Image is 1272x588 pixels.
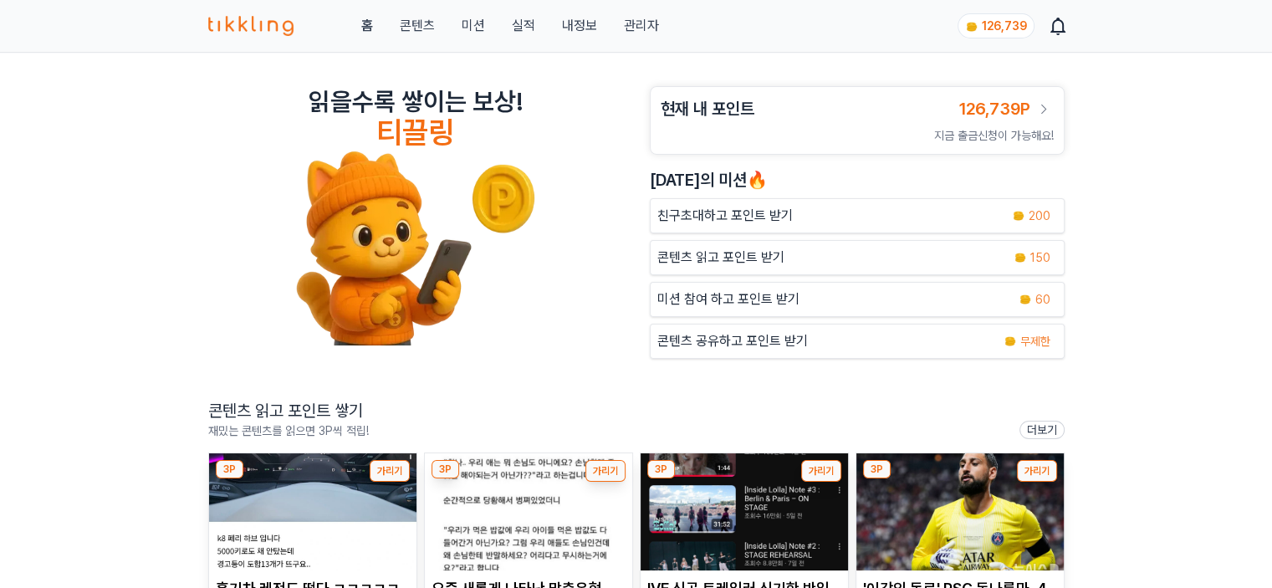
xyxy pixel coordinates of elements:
span: 무제한 [1020,333,1050,350]
div: 3P [216,460,243,478]
a: 콘텐츠 읽고 포인트 받기 coin 150 [650,240,1065,275]
h2: 콘텐츠 읽고 포인트 쌓기 [208,399,369,422]
a: 더보기 [1019,421,1065,439]
a: coin 126,739 [958,13,1031,38]
button: 가리기 [585,460,626,482]
span: 126,739 [982,19,1027,33]
h4: 티끌링 [376,116,454,150]
button: 친구초대하고 포인트 받기 coin 200 [650,198,1065,233]
p: 재밌는 콘텐츠를 읽으면 3P씩 적립! [208,422,369,439]
a: 콘텐츠 [399,16,434,36]
img: coin [1014,251,1027,264]
button: 가리기 [370,460,410,482]
img: coin [1019,293,1032,306]
span: 60 [1035,291,1050,308]
div: 3P [647,460,675,478]
img: coin [965,20,978,33]
span: 126,739P [959,99,1030,119]
img: 요즘 새롭게 나타난 맘충유형 [425,453,632,570]
span: 150 [1030,249,1050,266]
img: IVE 신곡 트레일러 신기한 반일논란 [641,453,848,570]
a: 126,739P [959,97,1054,120]
p: 미션 참여 하고 포인트 받기 [657,289,799,309]
h2: 읽을수록 쌓이는 보상! [309,86,523,116]
h2: [DATE]의 미션🔥 [650,168,1065,192]
span: 200 [1029,207,1050,224]
img: '이강인 동료' PSG 돈나룸마, 4년 몸담았던 팀과 작별 결정 [856,453,1064,570]
div: 3P [432,460,459,478]
img: tikkling_character [295,150,536,345]
button: 가리기 [801,460,841,482]
a: 홈 [360,16,372,36]
a: 관리자 [623,16,658,36]
button: 미션 [461,16,484,36]
a: 콘텐츠 공유하고 포인트 받기 coin 무제한 [650,324,1065,359]
span: 지금 출금신청이 가능해요! [934,129,1054,142]
img: coin [1012,209,1025,222]
button: 미션 참여 하고 포인트 받기 coin 60 [650,282,1065,317]
div: 3P [863,460,891,478]
p: 콘텐츠 읽고 포인트 받기 [657,248,784,268]
img: coin [1004,335,1017,348]
p: 콘텐츠 공유하고 포인트 받기 [657,331,808,351]
p: 친구초대하고 포인트 받기 [657,206,793,226]
img: 티끌링 [208,16,294,36]
a: 실적 [511,16,534,36]
h3: 현재 내 포인트 [661,97,754,120]
a: 내정보 [561,16,596,36]
img: 흉기차 레전드 떴다 ㅋㅋㅋㅋㅋㅋㅋㅋㅋㅋㅋㅋㅋㅋㅋ [209,453,416,570]
button: 가리기 [1017,460,1057,482]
